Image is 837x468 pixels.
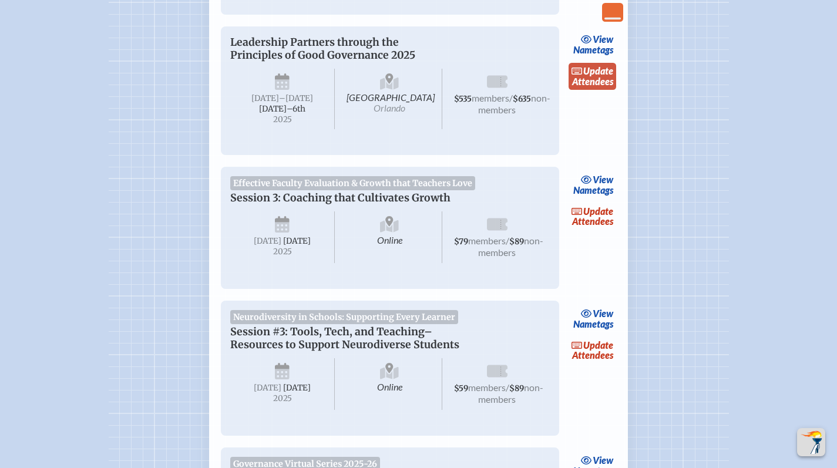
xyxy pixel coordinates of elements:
span: 2025 [240,115,325,124]
p: Leadership Partners through the Principles of Good Governance 2025 [230,36,526,62]
span: / [509,92,513,103]
span: [DATE] [283,383,311,393]
span: 2025 [240,247,325,256]
span: 2025 [240,394,325,403]
span: view [593,308,613,319]
span: non-members [478,92,550,115]
span: [DATE]–⁠6th [259,104,305,114]
p: Session #3: Tools, Tech, and Teaching–Resources to Support Neurodiverse Students [230,325,526,351]
span: members [468,235,506,246]
a: updateAttendees [569,337,617,364]
span: [DATE] [251,93,279,103]
span: Neurodiversity in Schools: Supporting Every Learner [230,310,459,324]
span: $535 [454,94,472,104]
span: $89 [509,237,524,247]
a: viewNametags [570,305,617,332]
a: viewNametags [570,171,617,198]
span: view [593,33,613,45]
span: update [583,339,613,351]
span: view [593,454,613,466]
span: $59 [454,383,468,393]
span: Online [337,358,442,410]
span: / [506,235,509,246]
span: $635 [513,94,531,104]
span: / [506,382,509,393]
span: [DATE] [254,236,281,246]
img: To the top [799,430,823,454]
a: viewNametags [570,31,617,58]
span: Orlando [374,102,405,113]
span: update [583,206,613,217]
span: update [583,65,613,76]
span: non-members [478,382,543,405]
a: updateAttendees [569,63,617,90]
button: Scroll Top [797,428,825,456]
span: $79 [454,237,468,247]
span: non-members [478,235,543,258]
span: –[DATE] [279,93,313,103]
span: $89 [509,383,524,393]
span: [GEOGRAPHIC_DATA] [337,69,442,129]
span: [DATE] [254,383,281,393]
p: Session 3: Coaching that Cultivates Growth [230,191,526,204]
a: updateAttendees [569,203,617,230]
span: members [468,382,506,393]
span: view [593,174,613,185]
span: [DATE] [283,236,311,246]
span: members [472,92,509,103]
span: Online [337,211,442,263]
span: Effective Faculty Evaluation & Growth that Teachers Love [230,176,476,190]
